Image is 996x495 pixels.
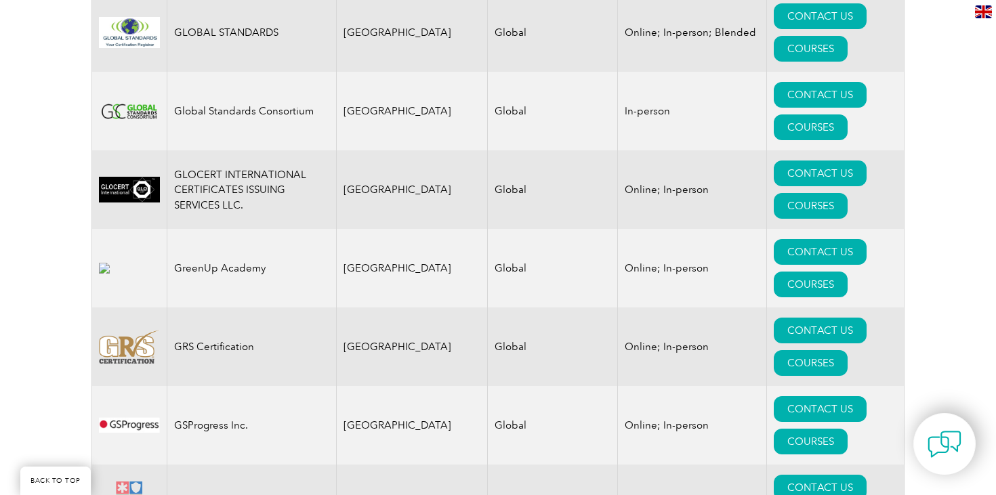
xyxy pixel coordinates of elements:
[774,396,867,422] a: CONTACT US
[975,5,992,18] img: en
[20,467,91,495] a: BACK TO TOP
[337,386,488,465] td: [GEOGRAPHIC_DATA]
[617,150,766,229] td: Online; In-person
[337,72,488,150] td: [GEOGRAPHIC_DATA]
[617,386,766,465] td: Online; In-person
[774,272,848,297] a: COURSES
[487,307,617,386] td: Global
[167,229,337,307] td: GreenUp Academy
[617,229,766,307] td: Online; In-person
[487,72,617,150] td: Global
[487,386,617,465] td: Global
[617,72,766,150] td: In-person
[99,409,160,442] img: e024547b-a6e0-e911-a812-000d3a795b83-logo.png
[774,36,848,62] a: COURSES
[774,193,848,219] a: COURSES
[774,318,867,343] a: CONTACT US
[774,350,848,376] a: COURSES
[99,17,160,48] img: 2b2a24ac-d9bc-ea11-a814-000d3a79823d-logo.jpg
[167,150,337,229] td: GLOCERT INTERNATIONAL CERTIFICATES ISSUING SERVICES LLC.
[99,330,160,364] img: 7f517d0d-f5a0-ea11-a812-000d3ae11abd%20-logo.png
[774,3,867,29] a: CONTACT US
[774,429,848,454] a: COURSES
[337,150,488,229] td: [GEOGRAPHIC_DATA]
[774,114,848,140] a: COURSES
[167,386,337,465] td: GSProgress Inc.
[774,82,867,108] a: CONTACT US
[167,307,337,386] td: GRS Certification
[487,150,617,229] td: Global
[167,72,337,150] td: Global Standards Consortium
[337,307,488,386] td: [GEOGRAPHIC_DATA]
[99,177,160,202] img: a6c54987-dab0-ea11-a812-000d3ae11abd-logo.png
[617,307,766,386] td: Online; In-person
[99,95,160,128] img: 49030bbf-2278-ea11-a811-000d3ae11abd-logo.png
[928,427,961,461] img: contact-chat.png
[337,229,488,307] td: [GEOGRAPHIC_DATA]
[774,160,867,186] a: CONTACT US
[99,263,160,274] img: 62d0ecee-e7b0-ea11-a812-000d3ae11abd-logo.jpg
[487,229,617,307] td: Global
[774,239,867,265] a: CONTACT US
